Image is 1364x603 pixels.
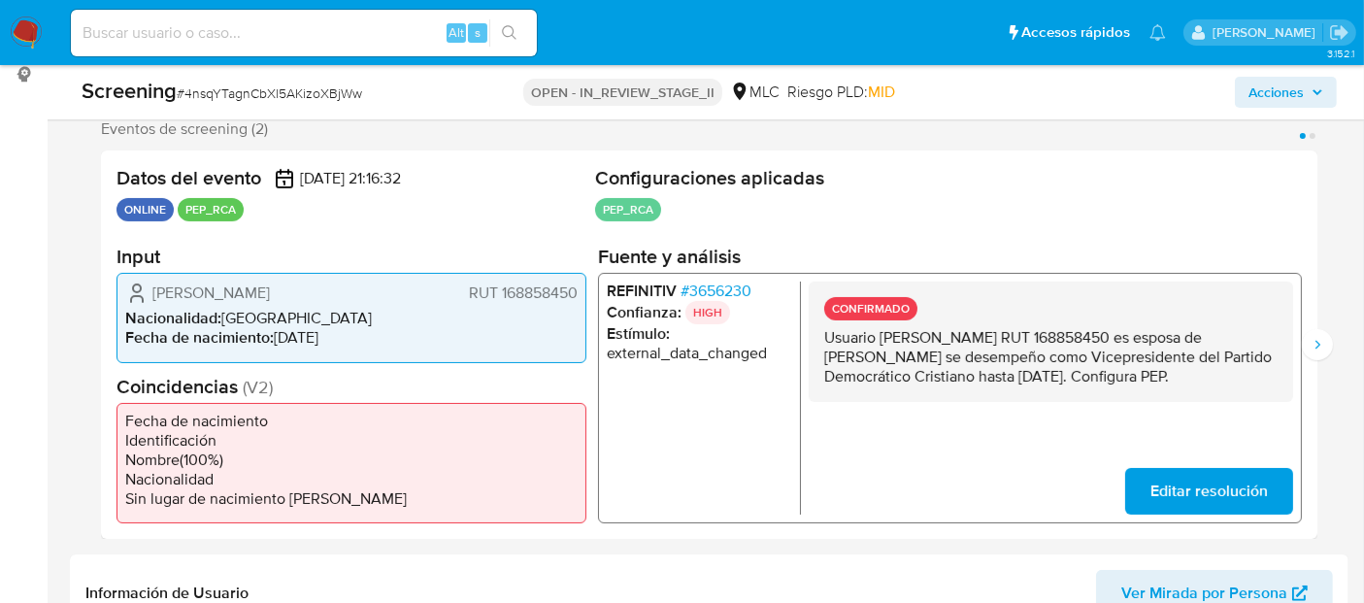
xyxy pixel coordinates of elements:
[1327,46,1354,61] span: 3.152.1
[82,75,177,106] b: Screening
[1149,24,1166,41] a: Notificaciones
[787,82,895,103] span: Riesgo PLD:
[1021,22,1130,43] span: Accesos rápidos
[523,79,722,106] p: OPEN - IN_REVIEW_STAGE_II
[730,82,780,103] div: MLC
[1329,22,1349,43] a: Salir
[1248,77,1304,108] span: Acciones
[71,20,537,46] input: Buscar usuario o caso...
[85,584,249,603] h1: Información de Usuario
[1213,23,1322,42] p: rociodaniela.benavidescatalan@mercadolibre.cl
[177,84,362,103] span: # 4nsqYTagnCbXl5AKizoXBjWw
[868,81,895,103] span: MID
[475,23,481,42] span: s
[1235,77,1337,108] button: Acciones
[449,23,464,42] span: Alt
[489,19,529,47] button: search-icon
